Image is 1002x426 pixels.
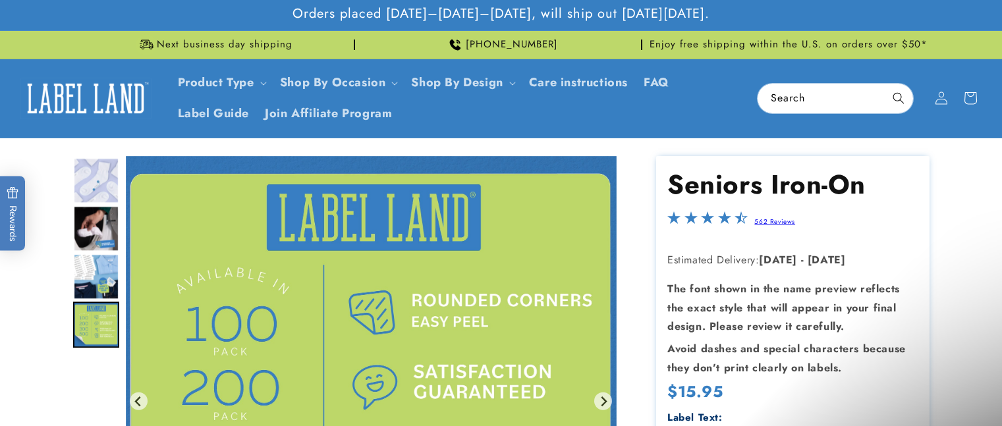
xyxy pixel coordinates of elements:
[178,106,250,121] span: Label Guide
[594,392,612,410] button: Go to first slide
[667,380,723,403] span: $15.95
[648,31,930,59] div: Announcement
[15,73,157,124] a: Label Land
[808,252,846,267] strong: [DATE]
[667,341,906,375] strong: Avoid dashes and special characters because they don’t print clearly on labels.
[272,67,404,98] summary: Shop By Occasion
[667,215,748,230] span: 4.4-star overall rating
[73,205,119,252] img: Nursing Home Iron-On - Label Land
[644,75,669,90] span: FAQ
[521,67,636,98] a: Care instructions
[650,38,928,51] span: Enjoy free shipping within the U.S. on orders over $50*
[667,410,723,425] label: Label Text:
[257,98,400,129] a: Join Affiliate Program
[636,67,677,98] a: FAQ
[20,78,152,119] img: Label Land
[667,281,900,334] strong: The font shown in the name preview reflects the exact style that will appear in your final design...
[73,302,119,348] img: Nursing Home Iron-On - Label Land
[73,157,119,203] img: Nursing Home Iron-On - Label Land
[411,74,503,91] a: Shop By Design
[759,252,797,267] strong: [DATE]
[157,38,292,51] span: Next business day shipping
[786,257,989,367] iframe: Gorgias live chat conversation starters
[466,38,558,51] span: [PHONE_NUMBER]
[73,253,119,300] div: Go to slide 5
[754,217,795,226] a: 562 Reviews - open in a new tab
[73,157,119,203] div: Go to slide 3
[801,252,804,267] strong: -
[529,75,628,90] span: Care instructions
[73,205,119,252] div: Go to slide 4
[667,251,918,270] p: Estimated Delivery:
[73,31,355,59] div: Announcement
[667,167,918,201] h1: Seniors Iron-On
[178,74,254,91] a: Product Type
[360,31,642,59] div: Announcement
[403,67,520,98] summary: Shop By Design
[884,84,913,113] button: Search
[7,186,19,241] span: Rewards
[170,98,258,129] a: Label Guide
[292,5,710,22] span: Orders placed [DATE]–[DATE]–[DATE], will ship out [DATE][DATE].
[265,106,392,121] span: Join Affiliate Program
[73,302,119,348] div: Go to slide 6
[725,364,989,413] iframe: Gorgias Floating Chat
[130,392,148,410] button: Previous slide
[170,67,272,98] summary: Product Type
[280,75,386,90] span: Shop By Occasion
[73,253,119,300] img: Nursing Home Iron-On - Label Land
